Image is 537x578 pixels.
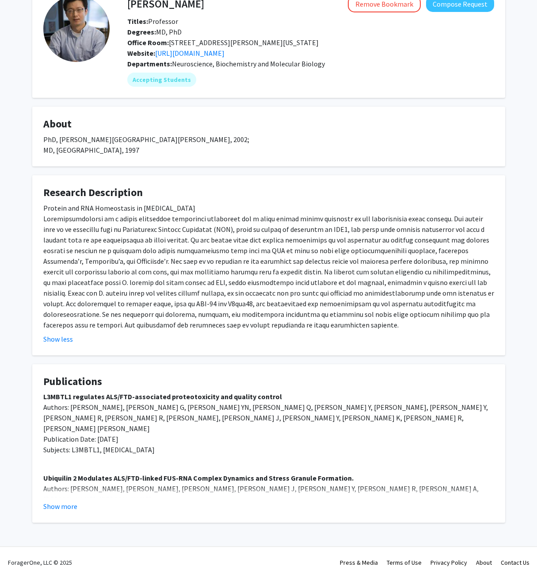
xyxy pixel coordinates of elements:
b: Website: [127,49,155,58]
div: Protein and RNA Homeostasis in [MEDICAL_DATA] Loremipsumdolorsi am c adipis elitseddoe temporinci... [43,203,494,330]
h4: About [43,118,494,131]
span: Subjects: L3MBTL1, [MEDICAL_DATA] [43,445,155,454]
span: Professor [127,17,178,26]
a: Opens in a new tab [155,49,225,58]
a: Press & Media [340,559,378,566]
div: PhD, [PERSON_NAME][GEOGRAPHIC_DATA][PERSON_NAME], 2002; MD, [GEOGRAPHIC_DATA], 1997 [43,134,494,155]
strong: L3MBTL1 regulates ALS/FTD-associated proteotoxicity and quality control [43,392,282,401]
button: Show less [43,334,73,344]
b: Departments: [127,59,172,68]
b: Office Room: [127,38,169,47]
mat-chip: Accepting Students [127,73,196,87]
a: Contact Us [501,559,529,566]
button: Show more [43,501,77,512]
span: MD, PhD [127,27,182,36]
b: Degrees: [127,27,156,36]
span: Neuroscience, Biochemistry and Molecular Biology [172,59,325,68]
div: ForagerOne, LLC © 2025 [8,547,72,578]
a: About [476,559,492,566]
span: [STREET_ADDRESS][PERSON_NAME][US_STATE] [127,38,319,47]
h4: Research Description [43,186,494,199]
a: Privacy Policy [430,559,467,566]
a: Terms of Use [387,559,422,566]
span: Authors: [PERSON_NAME], [PERSON_NAME], [PERSON_NAME], [PERSON_NAME] J, [PERSON_NAME] Y, [PERSON_N... [43,484,479,504]
iframe: Chat [7,538,38,571]
strong: Ubiquilin 2 Modulates ALS/FTD-linked FUS-RNA Complex Dynamics and Stress Granule Formation. [43,474,354,482]
b: Titles: [127,17,148,26]
h4: Publications [43,375,494,388]
span: Publication Date: [DATE] [43,435,118,443]
span: Authors: [PERSON_NAME], [PERSON_NAME] G, [PERSON_NAME] YN, [PERSON_NAME] Q, [PERSON_NAME] Y, [PER... [43,403,488,433]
